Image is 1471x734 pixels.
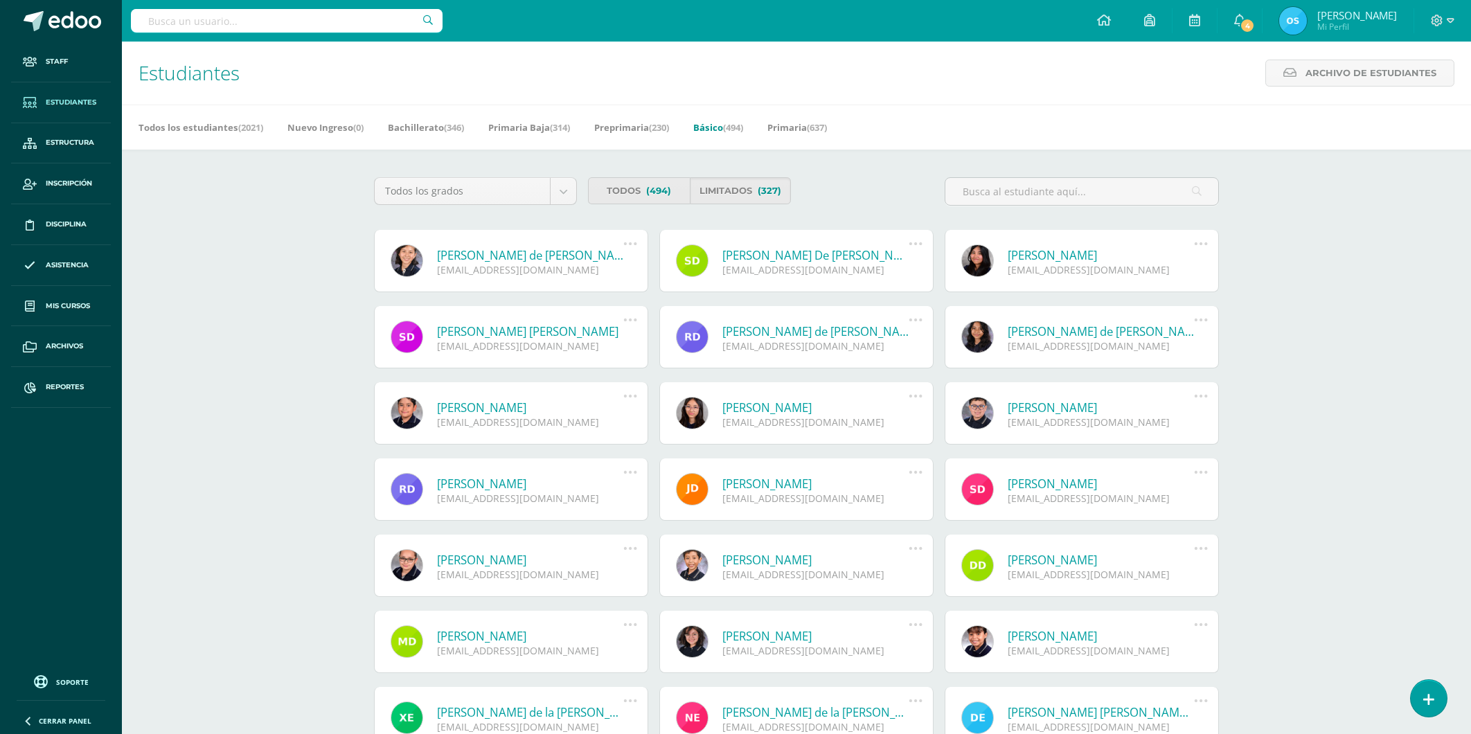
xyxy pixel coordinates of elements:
[1008,415,1194,429] div: [EMAIL_ADDRESS][DOMAIN_NAME]
[722,323,909,339] a: [PERSON_NAME] de [PERSON_NAME]
[722,704,909,720] a: [PERSON_NAME] de la [PERSON_NAME]
[437,720,623,733] div: [EMAIL_ADDRESS][DOMAIN_NAME]
[1008,552,1194,568] a: [PERSON_NAME]
[1008,476,1194,492] a: [PERSON_NAME]
[1317,8,1397,22] span: [PERSON_NAME]
[17,672,105,690] a: Soporte
[722,492,909,505] div: [EMAIL_ADDRESS][DOMAIN_NAME]
[723,121,743,134] span: (494)
[722,400,909,415] a: [PERSON_NAME]
[1008,704,1194,720] a: [PERSON_NAME] [PERSON_NAME] [PERSON_NAME] Escribá [PERSON_NAME]
[238,121,263,134] span: (2021)
[1008,568,1194,581] div: [EMAIL_ADDRESS][DOMAIN_NAME]
[11,245,111,286] a: Asistencia
[693,116,743,138] a: Básico(494)
[1008,323,1194,339] a: [PERSON_NAME] de [PERSON_NAME]
[1265,60,1454,87] a: Archivo de Estudiantes
[46,382,84,393] span: Reportes
[722,720,909,733] div: [EMAIL_ADDRESS][DOMAIN_NAME]
[131,9,443,33] input: Busca un usuario...
[56,677,89,687] span: Soporte
[11,286,111,327] a: Mis cursos
[437,476,623,492] a: [PERSON_NAME]
[758,178,781,204] span: (327)
[649,121,669,134] span: (230)
[1305,60,1436,86] span: Archivo de Estudiantes
[287,116,364,138] a: Nuevo Ingreso(0)
[1008,644,1194,657] div: [EMAIL_ADDRESS][DOMAIN_NAME]
[1279,7,1307,35] img: 070b477f6933f8ce66674da800cc5d3f.png
[139,116,263,138] a: Todos los estudiantes(2021)
[46,219,87,230] span: Disciplina
[437,568,623,581] div: [EMAIL_ADDRESS][DOMAIN_NAME]
[722,247,909,263] a: [PERSON_NAME] De [PERSON_NAME]
[437,400,623,415] a: [PERSON_NAME]
[11,42,111,82] a: Staff
[46,97,96,108] span: Estudiantes
[139,60,240,86] span: Estudiantes
[722,263,909,276] div: [EMAIL_ADDRESS][DOMAIN_NAME]
[1008,628,1194,644] a: [PERSON_NAME]
[1008,263,1194,276] div: [EMAIL_ADDRESS][DOMAIN_NAME]
[1008,492,1194,505] div: [EMAIL_ADDRESS][DOMAIN_NAME]
[437,415,623,429] div: [EMAIL_ADDRESS][DOMAIN_NAME]
[46,260,89,271] span: Asistencia
[722,628,909,644] a: [PERSON_NAME]
[46,56,68,67] span: Staff
[385,178,540,204] span: Todos los grados
[353,121,364,134] span: (0)
[1008,339,1194,352] div: [EMAIL_ADDRESS][DOMAIN_NAME]
[550,121,570,134] span: (314)
[437,704,623,720] a: [PERSON_NAME] de la [PERSON_NAME]
[11,163,111,204] a: Inscripción
[488,116,570,138] a: Primaria Baja(314)
[722,476,909,492] a: [PERSON_NAME]
[11,123,111,164] a: Estructura
[46,178,92,189] span: Inscripción
[388,116,464,138] a: Bachillerato(346)
[722,552,909,568] a: [PERSON_NAME]
[807,121,827,134] span: (637)
[646,178,671,204] span: (494)
[437,323,623,339] a: [PERSON_NAME] [PERSON_NAME]
[722,339,909,352] div: [EMAIL_ADDRESS][DOMAIN_NAME]
[46,301,90,312] span: Mis cursos
[437,552,623,568] a: [PERSON_NAME]
[690,177,792,204] a: Limitados(327)
[1240,18,1255,33] span: 4
[437,339,623,352] div: [EMAIL_ADDRESS][DOMAIN_NAME]
[594,116,669,138] a: Preprimaria(230)
[11,204,111,245] a: Disciplina
[46,341,83,352] span: Archivos
[1317,21,1397,33] span: Mi Perfil
[722,568,909,581] div: [EMAIL_ADDRESS][DOMAIN_NAME]
[722,415,909,429] div: [EMAIL_ADDRESS][DOMAIN_NAME]
[1008,247,1194,263] a: [PERSON_NAME]
[437,644,623,657] div: [EMAIL_ADDRESS][DOMAIN_NAME]
[11,367,111,408] a: Reportes
[39,716,91,726] span: Cerrar panel
[588,177,690,204] a: Todos(494)
[767,116,827,138] a: Primaria(637)
[437,628,623,644] a: [PERSON_NAME]
[437,492,623,505] div: [EMAIL_ADDRESS][DOMAIN_NAME]
[11,82,111,123] a: Estudiantes
[444,121,464,134] span: (346)
[437,247,623,263] a: [PERSON_NAME] de [PERSON_NAME]
[46,137,94,148] span: Estructura
[945,178,1218,205] input: Busca al estudiante aquí...
[11,326,111,367] a: Archivos
[1008,720,1194,733] div: [EMAIL_ADDRESS][DOMAIN_NAME]
[437,263,623,276] div: [EMAIL_ADDRESS][DOMAIN_NAME]
[722,644,909,657] div: [EMAIL_ADDRESS][DOMAIN_NAME]
[1008,400,1194,415] a: [PERSON_NAME]
[375,178,576,204] a: Todos los grados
